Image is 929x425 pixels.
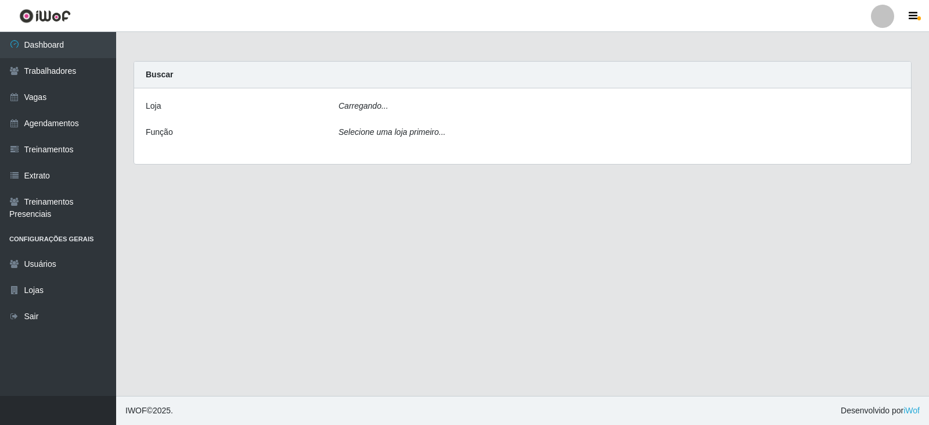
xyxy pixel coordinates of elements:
span: Desenvolvido por [841,405,920,417]
span: IWOF [125,406,147,415]
strong: Buscar [146,70,173,79]
label: Função [146,126,173,138]
i: Carregando... [339,101,388,110]
span: © 2025 . [125,405,173,417]
label: Loja [146,100,161,112]
a: iWof [903,406,920,415]
img: CoreUI Logo [19,9,71,23]
i: Selecione uma loja primeiro... [339,127,445,137]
